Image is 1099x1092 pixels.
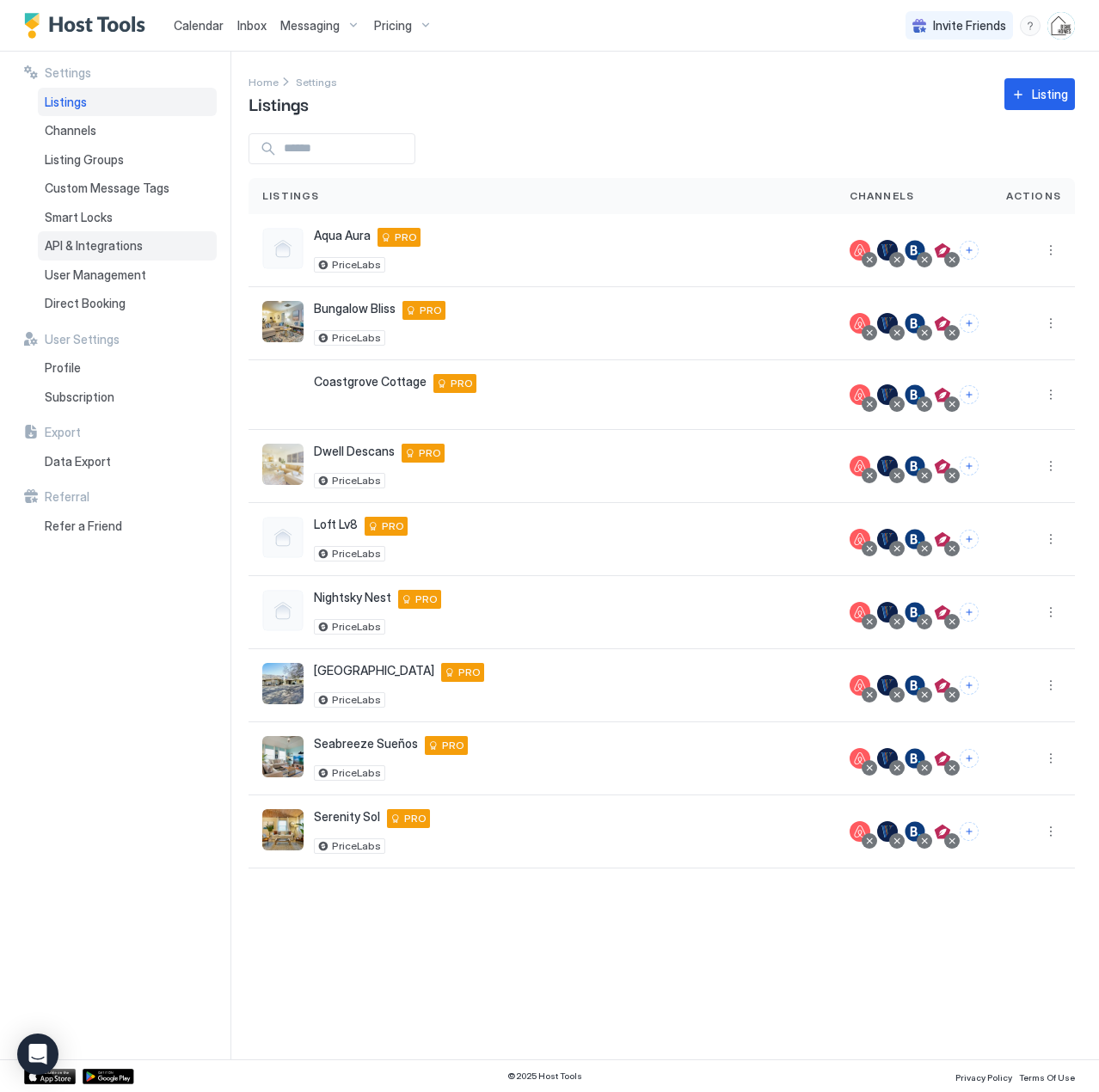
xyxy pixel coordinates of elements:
[1041,821,1061,842] button: More options
[249,72,279,90] div: Breadcrumb
[1041,821,1061,842] div: menu
[960,385,979,404] button: Connect channels
[374,18,412,34] span: Pricing
[960,314,979,333] button: Connect channels
[24,13,153,39] a: Host Tools Logo
[38,116,217,145] a: Channels
[314,517,358,532] span: Loft Lv8
[1041,313,1061,334] div: menu
[174,18,224,33] span: Calendar
[1032,85,1068,103] div: Listing
[83,1069,134,1084] a: Google Play Store
[45,123,96,138] span: Channels
[38,289,217,318] a: Direct Booking
[1041,748,1061,769] button: More options
[933,18,1006,34] span: Invite Friends
[314,228,371,243] span: Aqua Aura
[1041,456,1061,476] button: More options
[442,738,464,753] span: PRO
[296,76,337,89] span: Settings
[451,376,473,391] span: PRO
[395,230,417,245] span: PRO
[296,72,337,90] a: Settings
[1041,602,1061,623] button: More options
[1019,1072,1075,1083] span: Terms Of Use
[1041,675,1061,696] button: More options
[262,809,304,850] div: listing image
[960,676,979,695] button: Connect channels
[1041,456,1061,476] div: menu
[38,203,217,232] a: Smart Locks
[1006,188,1061,204] span: Actions
[277,134,414,163] input: Input Field
[38,88,217,117] a: Listings
[314,301,396,316] span: Bungalow Bliss
[850,188,915,204] span: Channels
[1019,1067,1075,1085] a: Terms Of Use
[1020,15,1041,36] div: menu
[45,65,91,81] span: Settings
[38,353,217,383] a: Profile
[960,530,979,549] button: Connect channels
[314,663,434,678] span: [GEOGRAPHIC_DATA]
[45,267,146,283] span: User Management
[314,809,380,825] span: Serenity Sol
[45,518,122,534] span: Refer a Friend
[249,90,309,116] span: Listings
[404,811,427,826] span: PRO
[1041,602,1061,623] div: menu
[45,332,120,347] span: User Settings
[420,303,442,318] span: PRO
[280,18,340,34] span: Messaging
[960,822,979,841] button: Connect channels
[314,736,418,752] span: Seabreeze Sueños
[24,1069,76,1084] a: App Store
[38,447,217,476] a: Data Export
[1041,529,1061,549] div: menu
[1041,748,1061,769] div: menu
[45,489,89,505] span: Referral
[262,663,304,704] div: listing image
[17,1034,58,1075] div: Open Intercom Messenger
[249,72,279,90] a: Home
[314,590,391,605] span: Nightsky Nest
[45,152,124,168] span: Listing Groups
[955,1067,1012,1085] a: Privacy Policy
[262,736,304,777] div: listing image
[314,374,427,390] span: Coastgrove Cottage
[314,444,395,459] span: Dwell Descans
[38,231,217,261] a: API & Integrations
[45,425,81,440] span: Export
[419,445,441,461] span: PRO
[38,261,217,290] a: User Management
[38,145,217,175] a: Listing Groups
[955,1072,1012,1083] span: Privacy Policy
[45,238,143,254] span: API & Integrations
[382,518,404,534] span: PRO
[45,296,126,311] span: Direct Booking
[960,749,979,768] button: Connect channels
[262,444,304,485] div: listing image
[960,603,979,622] button: Connect channels
[507,1071,582,1082] span: © 2025 Host Tools
[296,72,337,90] div: Breadcrumb
[1041,384,1061,405] button: More options
[262,188,320,204] span: Listings
[1004,78,1075,110] button: Listing
[262,374,304,415] div: listing image
[237,18,267,33] span: Inbox
[1041,313,1061,334] button: More options
[1041,240,1061,261] div: menu
[38,383,217,412] a: Subscription
[174,16,224,34] a: Calendar
[262,301,304,342] div: listing image
[45,390,114,405] span: Subscription
[1041,240,1061,261] button: More options
[45,181,169,196] span: Custom Message Tags
[45,95,87,110] span: Listings
[415,592,438,607] span: PRO
[1047,12,1075,40] div: User profile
